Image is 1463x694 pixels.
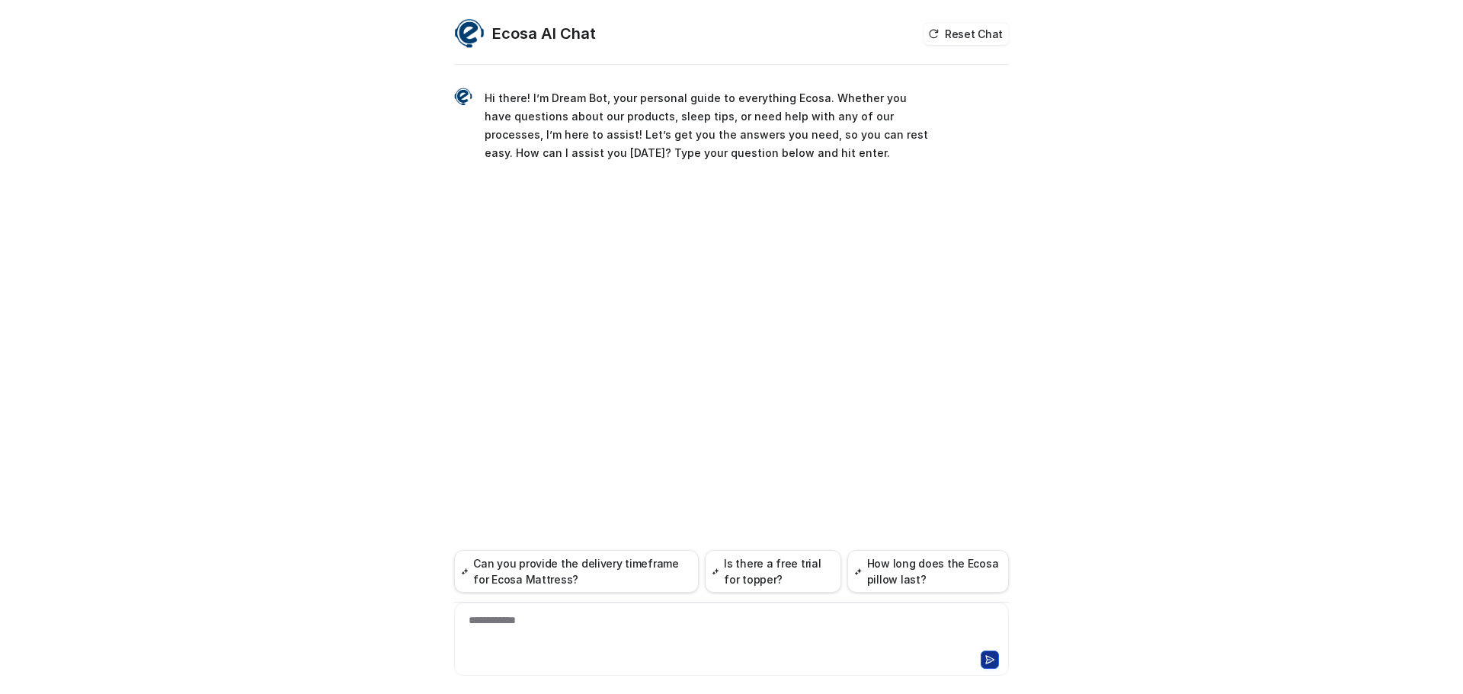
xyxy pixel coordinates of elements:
h2: Ecosa AI Chat [492,23,596,44]
p: Hi there! I’m Dream Bot, your personal guide to everything Ecosa. Whether you have questions abou... [485,89,930,162]
img: Widget [454,18,485,49]
button: Is there a free trial for topper? [705,550,841,593]
button: Can you provide the delivery timeframe for Ecosa Mattress? [454,550,699,593]
button: Reset Chat [924,23,1009,45]
button: How long does the Ecosa pillow last? [847,550,1009,593]
img: Widget [454,88,472,106]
